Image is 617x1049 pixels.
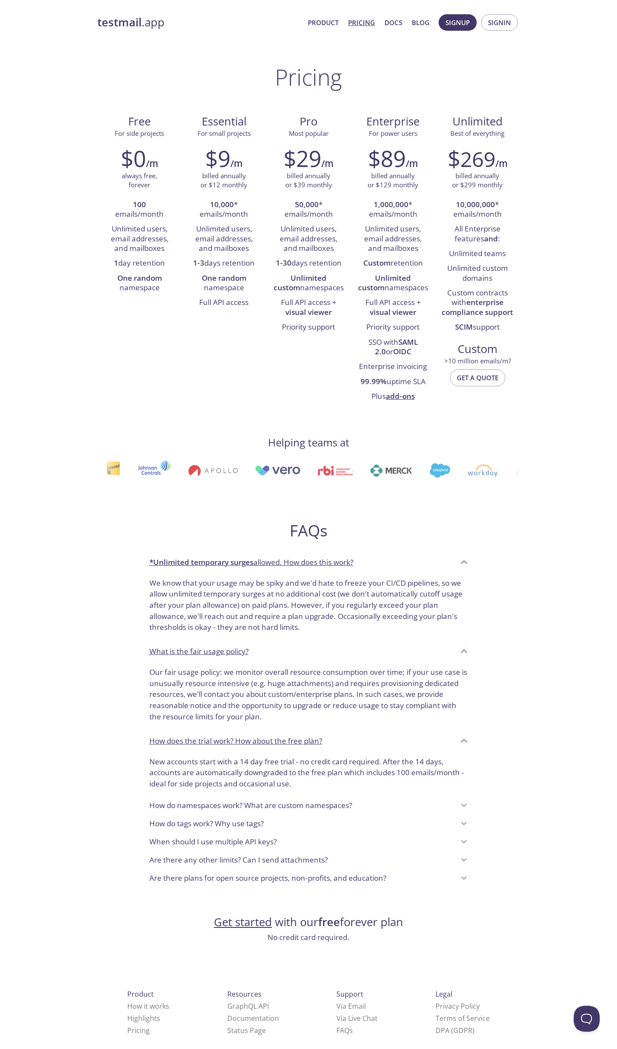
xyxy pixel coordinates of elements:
p: We know that your usage may be spiky and we'd hate to freeze your CI/CD pipelines, so we allow un... [149,577,468,633]
div: When should I use multiple API keys? [142,833,475,851]
h3: No credit card required. [214,932,403,943]
span: s [349,1026,353,1035]
p: How do namespaces work? What are custom namespaces? [149,800,352,811]
strong: 99.99% [361,376,387,386]
img: rbi [317,465,352,475]
a: How it works [127,1001,169,1011]
li: * emails/month [357,198,429,222]
button: Signup [439,14,477,31]
a: Via Email [336,1001,366,1011]
strong: 100 [133,199,146,209]
li: Enterprise invoicing [357,359,429,374]
p: billed annually or $299 monthly [452,171,503,190]
div: *Unlimited temporary surgesallowed. How does this work? [142,574,475,640]
strong: testmail [97,15,142,30]
li: Unlimited users, email addresses, and mailboxes [188,222,260,256]
p: allowed. How does this work? [149,557,353,568]
h2: $ [448,145,495,171]
li: retention [357,256,429,271]
img: interac [105,461,120,480]
span: Resources [227,989,262,999]
li: SSO with or [357,335,429,360]
p: Are there any other limits? Can I send attachments? [149,854,328,866]
img: apollo [187,465,237,477]
h1: Pricing [275,64,342,90]
li: Priority support [357,320,429,335]
div: Are there any other limits? Can I send attachments? [142,851,475,869]
a: GraphQL API [227,1001,269,1011]
strong: enterprise compliance support [442,297,513,317]
span: Signin [488,17,511,28]
h2: $89 [368,145,406,171]
span: 269 [460,145,495,173]
a: add-ons [386,391,415,401]
strong: 1,000,000 [374,199,408,209]
strong: and [484,234,498,244]
strong: 1-3 [193,258,204,268]
li: Full API access [188,295,260,310]
div: Are there plans for open source projects, non-profits, and education? [142,869,475,887]
button: Signin [481,14,518,31]
span: For small projects [197,129,251,138]
a: Privacy Policy [436,1001,480,1011]
span: Best of everything [450,129,504,138]
span: For side projects [115,129,164,138]
button: Get a quote [450,369,505,386]
div: How do namespaces work? What are custom namespaces? [142,796,475,815]
h2: $0 [121,145,146,171]
p: What is the fair usage policy? [149,646,249,657]
strong: 1-30 [276,258,291,268]
span: > 10 million emails/m? [444,356,511,365]
span: Product [127,989,154,999]
h4: Helping teams at [268,436,349,449]
iframe: Help Scout Beacon - Open [574,1006,600,1032]
strong: 10,000 [210,199,234,209]
strong: SAML 2.0 [375,337,418,356]
a: Via Live Chat [336,1014,378,1023]
strong: SCIM [455,322,473,332]
li: Plus [357,389,429,404]
div: How does the trial work? How about the free plan? [142,753,475,796]
p: How does the trial work? How about the free plan? [149,735,322,747]
h6: /m [321,156,333,171]
strong: visual viewer [285,307,332,317]
span: Unlimited [452,114,503,129]
span: Signup [446,17,470,28]
li: emails/month [104,198,175,222]
li: Custom contracts with [442,286,513,320]
img: workday [467,465,497,477]
h2: $29 [284,145,321,171]
a: Get started [214,914,272,930]
p: Our fair usage policy: we monitor overall resource consumption over time; if your use case is unu... [149,667,468,722]
li: Unlimited users, email addresses, and mailboxes [273,222,344,256]
li: namespaces [357,271,429,296]
span: Custom [442,342,513,356]
p: When should I use multiple API keys? [149,836,277,847]
a: Terms of Service [436,1014,490,1023]
li: All Enterprise features : [442,222,513,247]
p: always free, forever [122,171,157,190]
h6: /m [495,156,507,171]
div: How does the trial work? How about the free plan? [142,729,475,753]
li: Unlimited users, email addresses, and mailboxes [104,222,175,256]
span: Essential [189,114,259,129]
a: Pricing [127,1026,150,1035]
strong: 50,000 [295,199,319,209]
p: billed annually or $39 monthly [285,171,332,190]
li: Unlimited custom domains [442,261,513,286]
li: namespace [104,271,175,296]
strong: Unlimited custom [358,273,411,292]
strong: 10,000,000 [456,199,495,209]
div: What is the fair usage policy? [142,640,475,663]
span: Get a quote [457,372,498,383]
h2: with our forever plan [214,915,403,930]
img: johnsoncontrols [137,460,170,481]
li: * emails/month [273,198,344,222]
li: Unlimited users, email addresses, and mailboxes [357,222,429,256]
h2: $9 [205,145,230,171]
p: billed annually or $129 monthly [368,171,418,190]
li: Unlimited teams [442,247,513,261]
img: vero [254,465,300,475]
a: Highlights [127,1014,160,1023]
a: Docs [384,17,402,28]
